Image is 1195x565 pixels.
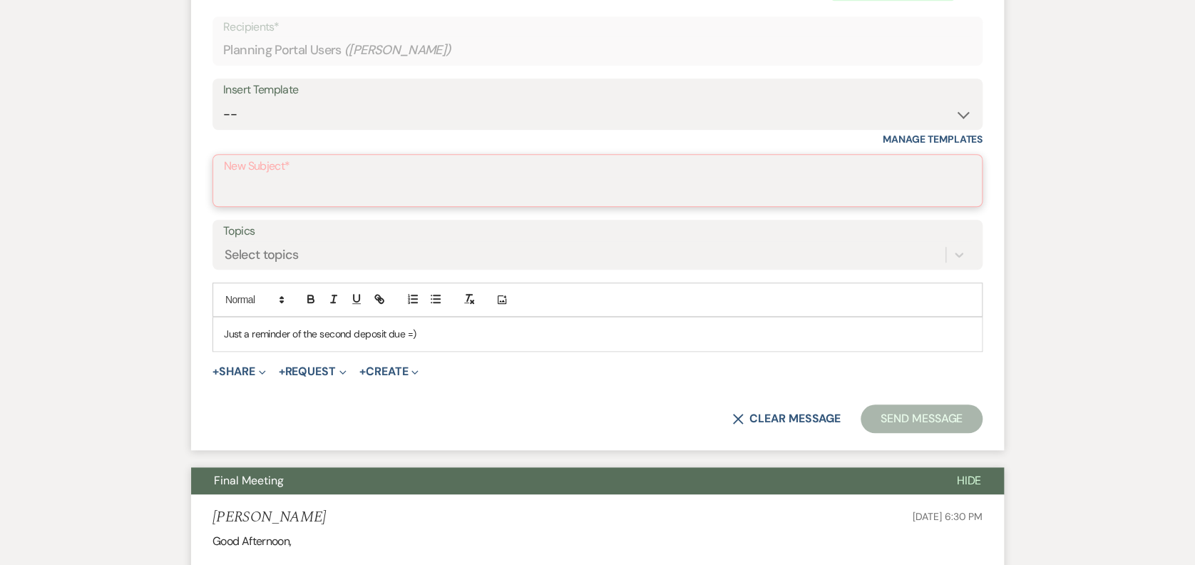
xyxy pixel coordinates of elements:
button: Send Message [861,404,983,433]
p: Good Afternoon, [212,532,983,551]
label: New Subject* [224,156,971,177]
button: Final Meeting [191,467,933,494]
div: Planning Portal Users [223,36,972,64]
div: Insert Template [223,80,972,101]
button: Share [212,366,266,377]
button: Request [279,366,347,377]
span: Hide [956,473,981,488]
div: Select topics [225,245,299,265]
p: Just a reminder of the second deposit due =) [224,326,971,342]
label: Topics [223,221,972,242]
button: Hide [933,467,1004,494]
span: + [212,366,219,377]
span: ( [PERSON_NAME] ) [344,41,451,60]
p: Recipients* [223,18,972,36]
a: Manage Templates [883,133,983,146]
span: + [359,366,366,377]
button: Create [359,366,419,377]
span: + [279,366,285,377]
button: Clear message [732,413,841,424]
h5: [PERSON_NAME] [212,509,326,526]
span: Final Meeting [214,473,284,488]
span: [DATE] 6:30 PM [913,510,983,523]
